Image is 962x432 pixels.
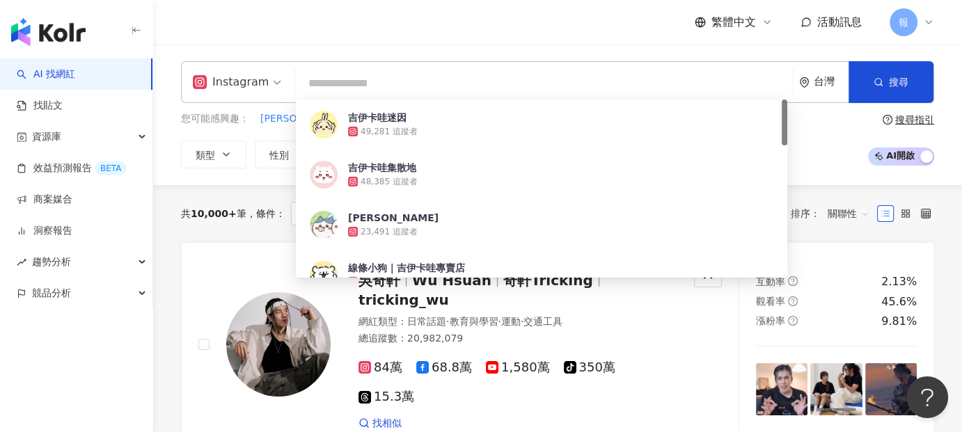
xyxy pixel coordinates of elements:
div: 搜尋指引 [895,114,934,125]
span: question-circle [788,296,798,306]
div: 重置 [372,208,391,219]
span: 搜尋 [889,77,908,88]
a: 洞察報告 [17,224,72,238]
span: 關聯性 [828,202,869,225]
span: 性別 [269,150,289,161]
span: 類型 [196,150,215,161]
button: [PERSON_NAME] [352,111,434,127]
button: 更多篩選 [692,141,775,168]
span: · [521,316,523,327]
span: 互動率 [427,150,456,161]
div: 9.81% [881,314,917,329]
button: 合作費用預估 [579,141,684,168]
span: 吳奇軒 [358,272,400,289]
span: 找相似 [372,417,402,431]
button: 性別 [255,141,320,168]
span: 活動訊息 [817,15,862,29]
img: post-image [756,363,807,415]
button: 留學生食譜 [445,111,496,127]
button: [PERSON_NAME] [260,111,342,127]
img: post-image [865,363,917,415]
a: searchAI 找網紅 [17,67,75,81]
span: tricking_wu [358,291,449,308]
span: 報 [899,15,908,30]
a: 效益預測報告BETA [17,161,127,175]
span: 觀看率 [510,150,539,161]
span: 奇軒Tricking [503,272,593,289]
span: 趨勢分析 [32,246,71,278]
button: 食譜短片 [506,111,546,127]
span: Instagram [291,202,366,225]
span: [PERSON_NAME] [260,112,341,126]
span: 84萬 [358,360,402,375]
span: rise [17,257,26,267]
span: 1,580萬 [486,360,550,375]
span: 68.8萬 [416,360,472,375]
div: 45.6% [881,294,917,310]
a: 找貼文 [17,99,63,113]
span: 15.3萬 [358,390,414,404]
div: Instagram [193,71,269,93]
img: KOL Avatar [226,292,331,397]
span: 留學生食譜 [446,112,495,126]
span: environment [799,77,810,88]
span: [PERSON_NAME] [353,112,434,126]
span: 漲粉率 [756,315,785,326]
div: 2.13% [881,274,917,289]
a: 找相似 [358,417,402,431]
iframe: Help Scout Beacon - Open [906,376,948,418]
span: 更多篩選 [722,149,761,160]
img: post-image [810,363,862,415]
span: 您可能感興趣： [181,112,249,126]
div: 台灣 [814,76,849,88]
a: 商案媒合 [17,193,72,207]
span: 競品分析 [32,278,71,309]
span: 繁體中文 [711,15,756,30]
span: question-circle [788,276,798,286]
span: Wu Hsuan [412,272,491,289]
span: 350萬 [564,360,615,375]
span: 10,000+ [191,208,237,219]
button: 搜尋 [849,61,933,103]
span: 條件 ： [246,208,285,219]
span: 互動率 [756,276,785,287]
span: 追蹤數 [343,150,372,161]
span: · [446,316,449,327]
div: 排序： [791,202,877,225]
span: question-circle [883,115,892,125]
span: 合作費用預估 [594,150,652,161]
div: 網紅類型 ： [358,315,677,329]
span: 運動 [501,316,521,327]
div: 總追蹤數 ： 20,982,079 [358,332,677,346]
span: question-circle [788,316,798,326]
span: · [498,316,500,327]
span: 日常話題 [407,316,446,327]
button: 觀看率 [496,141,571,168]
span: 資源庫 [32,121,61,152]
span: 食譜短片 [507,112,546,126]
button: 追蹤數 [329,141,404,168]
img: logo [11,18,86,46]
span: 教育與學習 [449,316,498,327]
button: 互動率 [412,141,487,168]
button: 類型 [181,141,246,168]
span: 交通工具 [523,316,562,327]
span: 觀看率 [756,296,785,307]
div: 共 筆 [181,208,246,219]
